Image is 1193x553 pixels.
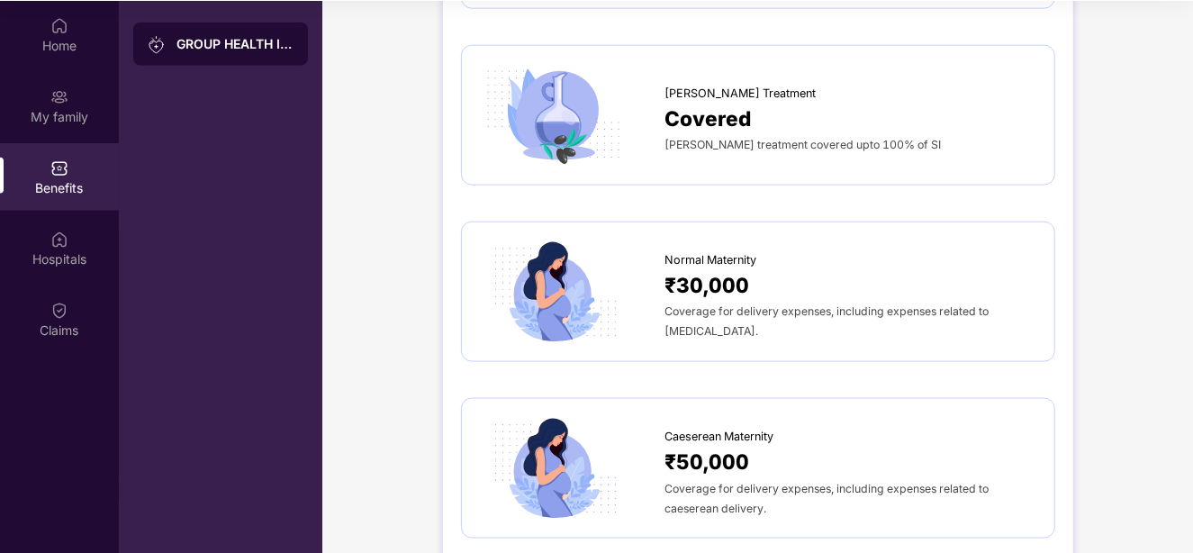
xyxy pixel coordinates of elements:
span: Normal Maternity [665,251,757,269]
img: svg+xml;base64,PHN2ZyBpZD0iSG9tZSIgeG1sbnM9Imh0dHA6Ly93d3cudzMub3JnLzIwMDAvc3ZnIiB3aWR0aD0iMjAiIG... [50,17,68,35]
span: Coverage for delivery expenses, including expenses related to caeserean delivery. [665,482,990,515]
img: svg+xml;base64,PHN2ZyBpZD0iQ2xhaW0iIHhtbG5zPSJodHRwOi8vd3d3LnczLm9yZy8yMDAwL3N2ZyIgd2lkdGg9IjIwIi... [50,302,68,320]
img: icon [480,64,628,167]
span: ₹30,000 [665,269,750,302]
img: svg+xml;base64,PHN2ZyBpZD0iSG9zcGl0YWxzIiB4bWxucz0iaHR0cDovL3d3dy53My5vcmcvMjAwMC9zdmciIHdpZHRoPS... [50,231,68,249]
img: svg+xml;base64,PHN2ZyB3aWR0aD0iMjAiIGhlaWdodD0iMjAiIHZpZXdCb3g9IjAgMCAyMCAyMCIgZmlsbD0ibm9uZSIgeG... [50,88,68,106]
span: ₹50,000 [665,446,750,478]
img: svg+xml;base64,PHN2ZyB3aWR0aD0iMjAiIGhlaWdodD0iMjAiIHZpZXdCb3g9IjAgMCAyMCAyMCIgZmlsbD0ibm9uZSIgeG... [148,36,166,54]
img: svg+xml;base64,PHN2ZyBpZD0iQmVuZWZpdHMiIHhtbG5zPSJodHRwOi8vd3d3LnczLm9yZy8yMDAwL3N2ZyIgd2lkdGg9Ij... [50,159,68,177]
div: GROUP HEALTH INSURANCE [176,35,294,53]
span: [PERSON_NAME] Treatment [665,85,817,103]
span: [PERSON_NAME] treatment covered upto 100% of SI [665,138,942,151]
img: icon [480,240,628,343]
span: Caeserean Maternity [665,428,774,446]
span: Covered [665,103,752,135]
img: icon [480,417,628,520]
span: Coverage for delivery expenses, including expenses related to [MEDICAL_DATA]. [665,304,990,338]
